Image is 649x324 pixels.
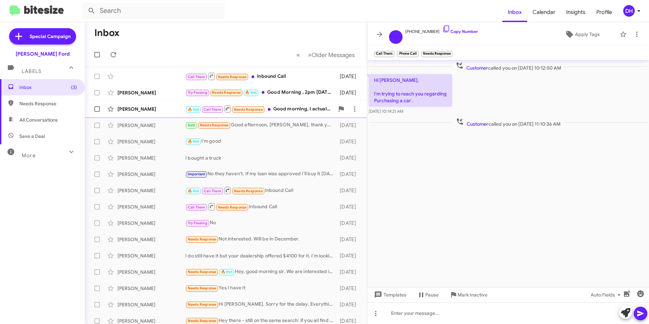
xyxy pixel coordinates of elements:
div: [DATE] [337,285,361,292]
span: Pause [425,289,439,301]
button: Next [304,48,359,62]
div: [PERSON_NAME] [117,155,185,161]
a: Inbox [502,2,527,22]
span: Needs Response [200,123,229,127]
small: Needs Response [421,51,452,57]
div: [PERSON_NAME] [117,285,185,292]
div: Hi [PERSON_NAME]. Sorry for the delay. Everything went great. [PERSON_NAME] was very helpful. I d... [185,301,337,308]
span: [DATE] 10:14:21 AM [369,109,403,114]
span: More [22,152,36,159]
div: Inbound Call [185,202,337,211]
div: [DATE] [337,89,361,96]
button: DH [617,5,642,17]
span: 🔥 Hot [245,90,257,95]
span: Mark Inactive [458,289,487,301]
small: Call Them [374,51,394,57]
span: Customer [466,65,488,71]
a: Calendar [527,2,561,22]
span: 🔥 Hot [188,189,199,193]
div: [PERSON_NAME] [117,252,185,259]
div: [DATE] [337,269,361,275]
button: Apply Tags [548,28,616,40]
span: Needs Response [188,286,217,290]
span: All Conversations [19,116,58,123]
span: called you on [DATE] 11:10:36 AM [453,118,563,127]
div: Yes I have it [185,284,337,292]
span: Special Campaign [30,33,71,40]
span: Important [188,172,205,176]
span: « [296,51,300,59]
div: Inbound Call [185,186,337,195]
div: [PERSON_NAME] [117,187,185,194]
span: Sold [188,123,196,127]
button: Previous [292,48,304,62]
div: I do still have it but your dealership offered $4100 for it. I'm looking for more [185,252,337,259]
div: I'm good [185,138,337,145]
span: Call Them [204,107,221,112]
div: [PERSON_NAME] [117,269,185,275]
div: [PERSON_NAME] [117,89,185,96]
span: Save a Deal [19,133,45,140]
div: [DATE] [337,138,361,145]
div: [DATE] [337,220,361,227]
div: [PERSON_NAME] [117,122,185,129]
div: [DATE] [337,252,361,259]
div: [PERSON_NAME] [117,236,185,243]
div: [DATE] [337,301,361,308]
button: Mark Inactive [444,289,493,301]
a: Copy Number [442,29,478,34]
span: » [308,51,312,59]
p: Hi [PERSON_NAME], I'm trying to reach you regarding Purchasing a car . [369,74,452,107]
div: No they haven't. If my loan was approved I'll buy it [DATE]. Was the financing approved? [185,170,337,178]
div: Inbound Call [185,72,337,80]
span: Call Them [188,205,205,210]
span: Call Them [204,189,221,193]
span: Templates [373,289,406,301]
div: Not interested. Will be in December. [185,235,337,243]
span: Needs Response [234,189,263,193]
div: [DATE] [337,73,361,80]
input: Search [82,3,225,19]
a: Special Campaign [9,28,76,44]
span: Labels [22,68,41,74]
span: 🔥 Hot [188,107,199,112]
span: 🔥 Hot [188,139,199,144]
span: Customer [467,121,488,127]
span: Needs Response [212,90,241,95]
div: Good Morning , 2pm [DATE]? [185,89,337,96]
span: [PHONE_NUMBER] [405,25,478,35]
div: [DATE] [337,122,361,129]
div: [DATE] [337,236,361,243]
div: [DATE] [337,203,361,210]
div: No [185,219,337,227]
span: Needs Response [188,270,217,274]
span: called you on [DATE] 10:12:50 AM [453,61,564,71]
button: Pause [412,289,444,301]
span: (3) [71,84,77,91]
span: Inbox [19,84,77,91]
span: Apply Tags [575,28,600,40]
button: Templates [367,289,412,301]
span: Older Messages [312,51,355,59]
button: Auto Fields [585,289,629,301]
span: Needs Response [234,107,263,112]
div: [PERSON_NAME] [117,301,185,308]
nav: Page navigation example [293,48,359,62]
div: [PERSON_NAME] [117,106,185,112]
div: [PERSON_NAME] [117,220,185,227]
div: [DATE] [337,171,361,178]
h1: Inbox [94,28,119,38]
a: Insights [561,2,591,22]
span: Needs Response [188,319,217,323]
span: Auto Fields [591,289,623,301]
div: Good afternoon, [PERSON_NAME], thank you for your text and follow up. It is a testament to Banist... [185,121,337,129]
span: Needs Response [19,100,77,107]
div: Good morning, I actually just parked. I am here now [185,105,334,113]
span: 🔥 Hot [221,270,233,274]
div: [PERSON_NAME] [117,203,185,210]
div: [PERSON_NAME] Ford [16,51,70,57]
span: Needs Response [218,75,247,79]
